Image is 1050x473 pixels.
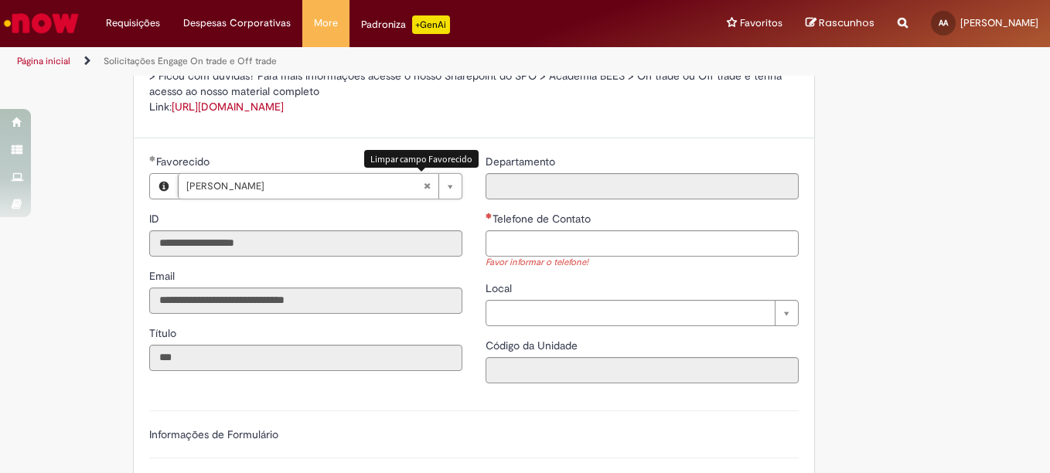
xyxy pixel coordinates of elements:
[740,15,782,31] span: Favoritos
[183,15,291,31] span: Despesas Corporativas
[178,174,462,199] a: [PERSON_NAME]Limpar campo Favorecido
[12,47,688,76] ul: Trilhas de página
[486,213,493,219] span: Necessários
[486,339,581,352] span: Somente leitura - Código da Unidade
[172,100,284,114] a: [URL][DOMAIN_NAME]
[149,288,462,314] input: Email
[486,154,558,169] label: Somente leitura - Departamento
[486,357,799,383] input: Código da Unidade
[486,338,581,353] label: Somente leitura - Código da Unidade
[149,325,179,341] label: Somente leitura - Título
[150,174,178,199] button: Favorecido, Visualizar este registro Alessandro Anjos
[415,174,438,199] abbr: Limpar campo Favorecido
[486,155,558,168] span: Somente leitura - Departamento
[412,15,450,34] p: +GenAi
[149,230,462,257] input: ID
[17,55,70,67] a: Página inicial
[149,212,162,226] span: Somente leitura - ID
[104,55,277,67] a: Solicitações Engage On trade e Off trade
[186,174,423,199] span: [PERSON_NAME]
[486,173,799,199] input: Departamento
[149,211,162,226] label: Somente leitura - ID
[106,15,160,31] span: Requisições
[149,268,178,284] label: Somente leitura - Email
[493,212,594,226] span: Telefone de Contato
[806,16,874,31] a: Rascunhos
[314,15,338,31] span: More
[149,269,178,283] span: Somente leitura - Email
[2,8,81,39] img: ServiceNow
[939,18,948,28] span: AA
[149,155,156,162] span: Obrigatório Preenchido
[819,15,874,30] span: Rascunhos
[486,230,799,257] input: Telefone de Contato
[149,345,462,371] input: Título
[486,281,515,295] span: Local
[361,15,450,34] div: Padroniza
[960,16,1038,29] span: [PERSON_NAME]
[156,155,213,168] span: Necessários - Favorecido
[486,257,799,270] div: Favor informar o telefone!
[364,150,479,168] div: Limpar campo Favorecido
[149,427,278,441] label: Informações de Formulário
[149,326,179,340] span: Somente leitura - Título
[486,300,799,326] a: Limpar campo Local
